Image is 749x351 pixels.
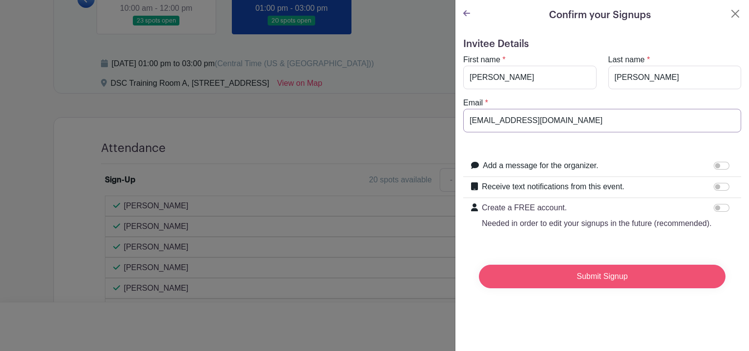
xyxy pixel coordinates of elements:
input: Submit Signup [479,265,725,288]
label: Receive text notifications from this event. [482,181,624,193]
p: Needed in order to edit your signups in the future (recommended). [482,218,712,229]
h5: Confirm your Signups [549,8,651,23]
p: Create a FREE account. [482,202,712,214]
label: Email [463,97,483,109]
label: First name [463,54,500,66]
h5: Invitee Details [463,38,741,50]
label: Last name [608,54,645,66]
button: Close [729,8,741,20]
label: Add a message for the organizer. [483,160,599,172]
